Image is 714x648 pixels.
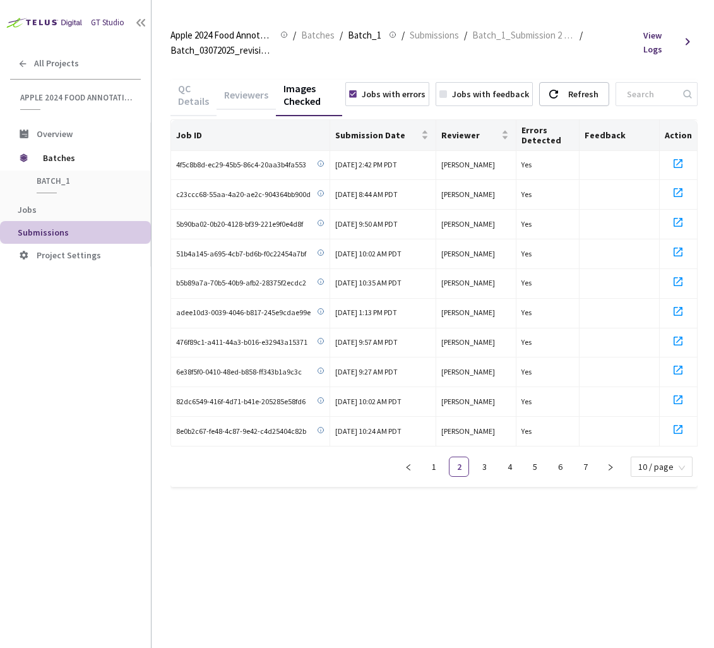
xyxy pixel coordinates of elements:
a: 1 [424,457,443,476]
div: GT Studio [91,16,124,29]
li: 1 [424,457,444,477]
span: Yes [521,337,532,347]
li: 5 [525,457,545,477]
span: [PERSON_NAME] [441,160,495,169]
span: 6e38f5f0-0410-48ed-b858-ff343b1a9c3c [176,366,302,378]
span: [DATE] 10:35 AM PDT [335,278,402,287]
th: Submission Date [330,120,436,151]
a: 3 [475,457,494,476]
span: [PERSON_NAME] [441,337,495,347]
span: Project Settings [37,249,101,261]
button: left [398,457,419,477]
input: Search [619,83,681,105]
span: Submissions [18,227,69,238]
span: Yes [521,426,532,436]
span: left [405,464,412,471]
span: Batches [301,28,335,43]
span: [PERSON_NAME] [441,367,495,376]
span: Apple 2024 Food Annotation Correction [170,28,273,43]
span: All Projects [34,58,79,69]
div: Reviewers [217,88,276,110]
li: 7 [575,457,595,477]
span: [DATE] 9:50 AM PDT [335,219,398,229]
span: 4f5c8b8d-ec29-45b5-86c4-20aa3b4fa553 [176,159,306,171]
a: 2 [449,457,468,476]
li: / [580,28,583,43]
span: c23ccc68-55aa-4a20-ae2c-904364bb900d [176,189,311,201]
span: 51b4a145-a695-4cb7-bd6b-f0c22454a7bf [176,248,306,260]
div: Jobs with feedback [452,87,529,101]
div: Jobs with errors [362,87,425,101]
span: Yes [521,367,532,376]
span: right [607,464,614,471]
li: / [402,28,405,43]
span: [DATE] 10:02 AM PDT [335,249,402,258]
span: 476f89c1-a411-44a3-b016-e32943a15371 [176,337,307,349]
span: Yes [521,189,532,199]
li: 4 [499,457,520,477]
a: 4 [500,457,519,476]
div: Page Size [631,457,693,472]
span: [DATE] 10:02 AM PDT [335,397,402,406]
span: 8e0b2c67-fe48-4c87-9e42-c4d25404c82b [176,426,306,438]
span: Batch_1 [348,28,381,43]
th: Job ID [171,120,330,151]
span: 10 / page [638,457,685,476]
a: Batch_1_Submission 2 ([DATE]) [470,28,577,42]
span: Reviewer [441,130,498,140]
th: Errors Detected [516,120,580,151]
span: adee10d3-0039-4046-b817-245e9cdae99e [176,307,311,319]
span: [PERSON_NAME] [441,397,495,406]
span: [PERSON_NAME] [441,278,495,287]
th: Reviewer [436,120,516,151]
span: Submissions [410,28,459,43]
span: 82dc6549-416f-4d71-b41e-205285e58fd6 [176,396,306,408]
span: Submission Date [335,130,419,140]
span: [DATE] 9:27 AM PDT [335,367,398,376]
span: Yes [521,278,532,287]
span: Yes [521,397,532,406]
span: [DATE] 8:44 AM PDT [335,189,398,199]
span: Apple 2024 Food Annotation Correction [20,92,133,103]
span: [DATE] 9:57 AM PDT [335,337,398,347]
span: Batch_1_Submission 2 ([DATE]) [472,28,574,43]
a: 6 [550,457,569,476]
div: QC Details [170,82,217,116]
span: Yes [521,308,532,317]
span: Batch_03072025_revision_[DATE] - [DATE] [170,43,273,58]
span: Yes [521,219,532,229]
div: Refresh [568,83,598,105]
a: Submissions [407,28,461,42]
span: 5b90ba02-0b20-4128-bf39-221e9f0e4d8f [176,219,303,231]
span: Batches [43,145,129,171]
div: Images Checked [276,82,342,116]
a: Batches [299,28,337,42]
span: [PERSON_NAME] [441,219,495,229]
li: / [340,28,343,43]
span: Batch_1 [37,176,130,186]
span: [PERSON_NAME] [441,308,495,317]
span: Yes [521,160,532,169]
span: Yes [521,249,532,258]
a: 7 [576,457,595,476]
span: [DATE] 2:42 PM PDT [335,160,397,169]
li: Previous Page [398,457,419,477]
li: / [293,28,296,43]
span: b5b89a7a-70b5-40b9-afb2-28375f2ecdc2 [176,277,306,289]
span: View Logs [643,28,678,56]
span: [PERSON_NAME] [441,426,495,436]
li: / [464,28,467,43]
span: [PERSON_NAME] [441,249,495,258]
li: 6 [550,457,570,477]
li: Next Page [600,457,621,477]
th: Action [660,120,698,151]
span: Jobs [18,204,37,215]
th: Feedback [580,120,659,151]
li: 2 [449,457,469,477]
span: Overview [37,128,73,140]
a: 5 [525,457,544,476]
span: [DATE] 1:13 PM PDT [335,308,397,317]
span: [DATE] 10:24 AM PDT [335,426,402,436]
span: [PERSON_NAME] [441,189,495,199]
li: 3 [474,457,494,477]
